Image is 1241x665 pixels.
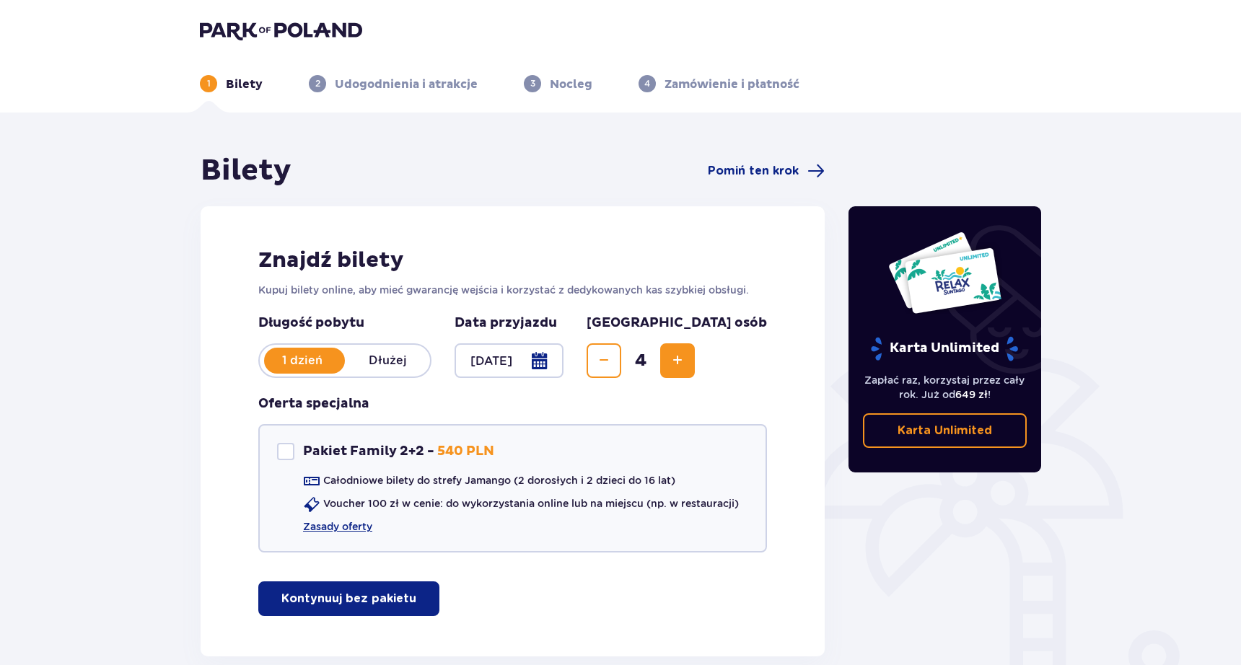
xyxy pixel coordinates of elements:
[660,343,695,378] button: Zwiększ
[455,314,557,332] p: Data przyjazdu
[587,343,621,378] button: Zmniejsz
[303,443,434,460] p: Pakiet Family 2+2 -
[258,314,431,332] p: Długość pobytu
[315,77,320,90] p: 2
[437,443,494,460] p: 540 PLN
[207,77,211,90] p: 1
[624,350,657,371] span: 4
[524,75,592,92] div: 3Nocleg
[303,519,372,534] a: Zasady oferty
[530,77,535,90] p: 3
[201,153,291,189] h1: Bilety
[258,581,439,616] button: Kontynuuj bez pakietu
[898,423,992,439] p: Karta Unlimited
[639,75,799,92] div: 4Zamówienie i płatność
[281,591,416,607] p: Kontynuuj bez pakietu
[587,314,767,332] p: [GEOGRAPHIC_DATA] osób
[258,247,767,274] h2: Znajdź bilety
[708,163,799,179] span: Pomiń ten krok
[323,496,739,511] p: Voucher 100 zł w cenie: do wykorzystania online lub na miejscu (np. w restauracji)
[708,162,825,180] a: Pomiń ten krok
[309,75,478,92] div: 2Udogodnienia i atrakcje
[869,336,1019,361] p: Karta Unlimited
[644,77,650,90] p: 4
[258,283,767,297] p: Kupuj bilety online, aby mieć gwarancję wejścia i korzystać z dedykowanych kas szybkiej obsługi.
[863,413,1027,448] a: Karta Unlimited
[226,76,263,92] p: Bilety
[323,473,675,488] p: Całodniowe bilety do strefy Jamango (2 dorosłych i 2 dzieci do 16 lat)
[258,395,369,413] h3: Oferta specjalna
[955,389,988,400] span: 649 zł
[200,20,362,40] img: Park of Poland logo
[260,353,345,369] p: 1 dzień
[887,231,1002,314] img: Dwie karty całoroczne do Suntago z napisem 'UNLIMITED RELAX', na białym tle z tropikalnymi liśćmi...
[335,76,478,92] p: Udogodnienia i atrakcje
[200,75,263,92] div: 1Bilety
[863,373,1027,402] p: Zapłać raz, korzystaj przez cały rok. Już od !
[345,353,430,369] p: Dłużej
[550,76,592,92] p: Nocleg
[665,76,799,92] p: Zamówienie i płatność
